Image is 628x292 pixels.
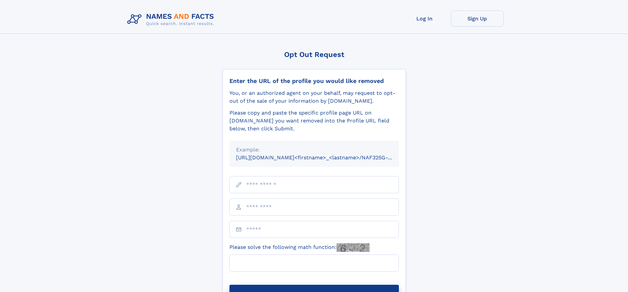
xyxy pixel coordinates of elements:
[229,89,399,105] div: You, or an authorized agent on your behalf, may request to opt-out of the sale of your informatio...
[125,11,220,28] img: Logo Names and Facts
[398,11,451,27] a: Log In
[236,154,411,161] small: [URL][DOMAIN_NAME]<firstname>_<lastname>/NAF325G-xxxxxxxx
[451,11,504,27] a: Sign Up
[229,109,399,133] div: Please copy and paste the specific profile page URL on [DOMAIN_NAME] you want removed into the Pr...
[223,50,406,59] div: Opt Out Request
[229,243,370,252] label: Please solve the following math function:
[236,146,392,154] div: Example:
[229,77,399,85] div: Enter the URL of the profile you would like removed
